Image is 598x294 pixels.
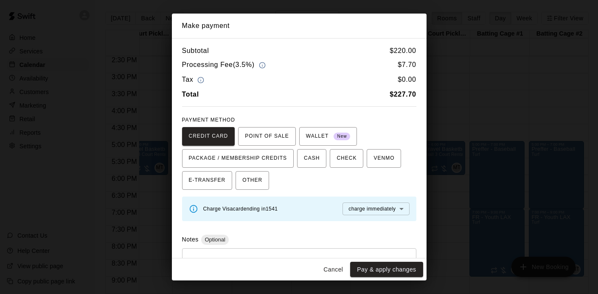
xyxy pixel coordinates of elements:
[182,91,199,98] b: Total
[320,262,347,277] button: Cancel
[182,45,209,56] h6: Subtotal
[182,236,199,243] label: Notes
[201,236,228,243] span: Optional
[182,59,268,71] h6: Processing Fee ( 3.5% )
[367,149,401,168] button: VENMO
[182,117,235,123] span: PAYMENT METHOD
[182,74,207,86] h6: Tax
[306,130,351,143] span: WALLET
[236,171,269,190] button: OTHER
[390,91,416,98] b: $ 227.70
[330,149,363,168] button: CHECK
[350,262,423,277] button: Pay & apply changes
[334,131,350,142] span: New
[182,149,294,168] button: PACKAGE / MEMBERSHIP CREDITS
[304,152,320,165] span: CASH
[189,152,287,165] span: PACKAGE / MEMBERSHIP CREDITS
[245,130,289,143] span: POINT OF SALE
[373,152,394,165] span: VENMO
[172,14,427,38] h2: Make payment
[297,149,326,168] button: CASH
[203,206,278,212] span: Charge Visa card ending in 1541
[242,174,262,187] span: OTHER
[398,59,416,71] h6: $ 7.70
[299,127,357,146] button: WALLET New
[238,127,295,146] button: POINT OF SALE
[337,152,357,165] span: CHECK
[182,127,235,146] button: CREDIT CARD
[398,74,416,86] h6: $ 0.00
[182,171,233,190] button: E-TRANSFER
[189,130,228,143] span: CREDIT CARD
[348,206,396,212] span: charge immediately
[189,174,226,187] span: E-TRANSFER
[390,45,416,56] h6: $ 220.00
